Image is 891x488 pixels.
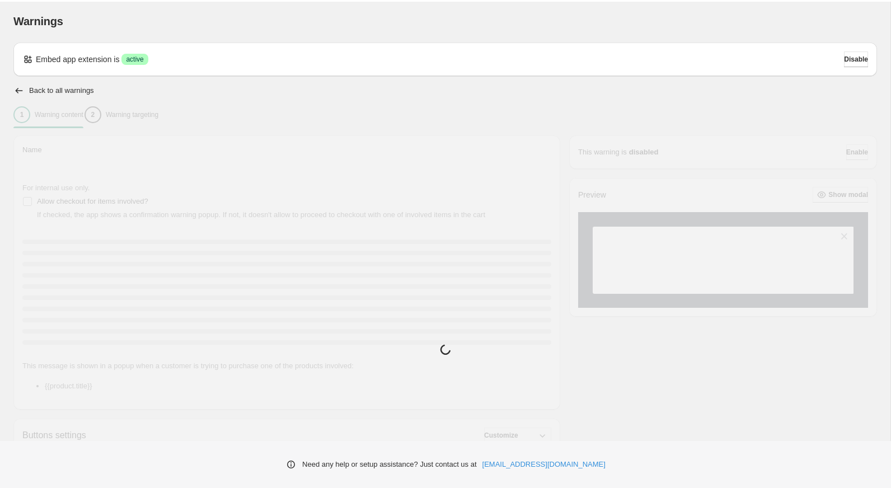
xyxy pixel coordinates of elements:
[36,54,119,65] p: Embed app extension is
[844,55,868,64] span: Disable
[29,86,94,95] h2: Back to all warnings
[482,459,606,470] a: [EMAIL_ADDRESS][DOMAIN_NAME]
[844,51,868,67] button: Disable
[13,15,63,27] span: Warnings
[126,55,143,64] span: active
